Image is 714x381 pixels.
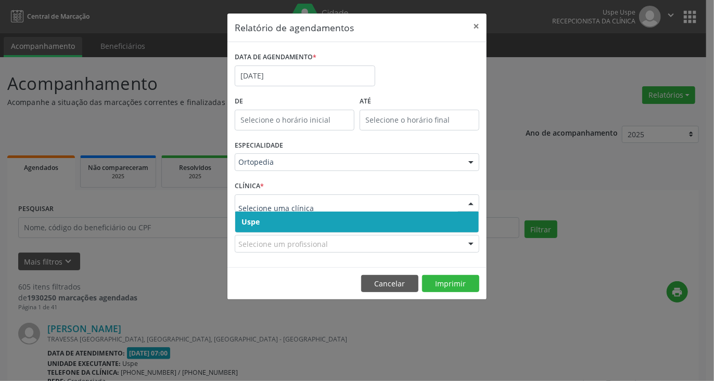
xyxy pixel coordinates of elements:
[361,275,418,293] button: Cancelar
[238,157,458,167] span: Ortopedia
[235,138,283,154] label: ESPECIALIDADE
[235,49,316,65] label: DATA DE AGENDAMENTO
[466,14,487,39] button: Close
[241,217,260,227] span: Uspe
[235,65,375,86] input: Selecione uma data ou intervalo
[360,110,479,130] input: Selecione o horário final
[235,94,354,110] label: De
[422,275,479,293] button: Imprimir
[360,94,479,110] label: ATÉ
[235,21,354,34] h5: Relatório de agendamentos
[238,198,458,219] input: Selecione uma clínica
[238,239,328,249] span: Selecione um profissional
[235,178,264,194] label: CLÍNICA
[235,110,354,130] input: Selecione o horário inicial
